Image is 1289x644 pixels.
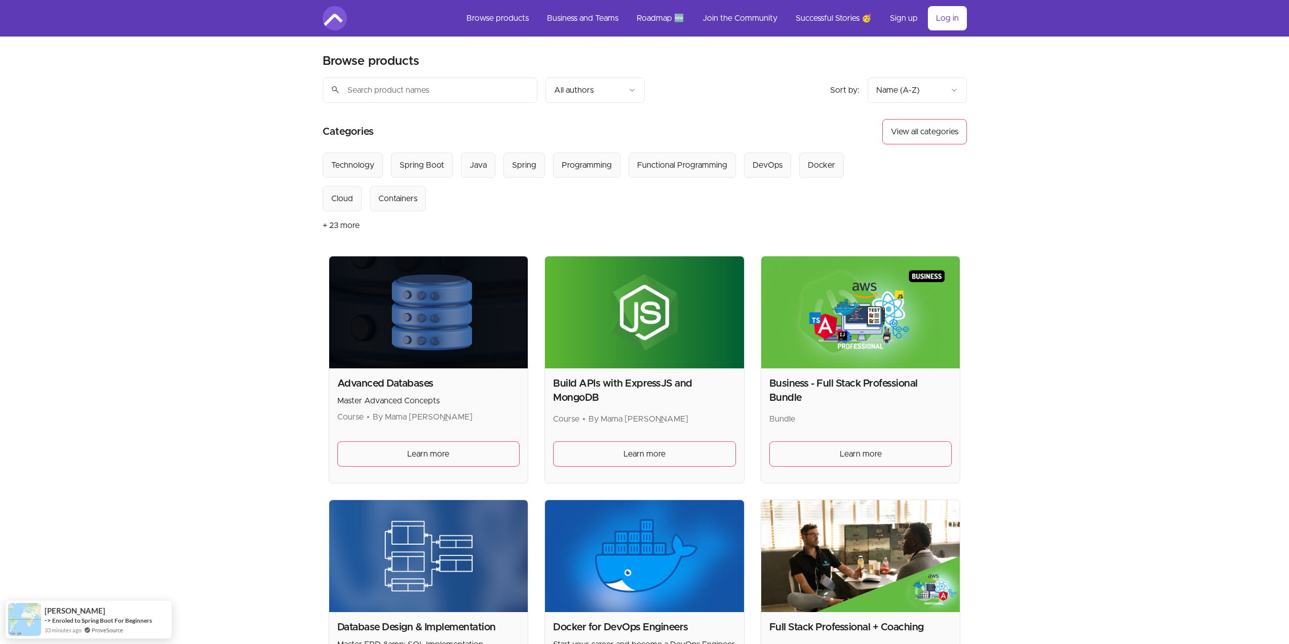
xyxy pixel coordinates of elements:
[400,159,444,171] div: Spring Boot
[553,415,579,423] span: Course
[637,159,727,171] div: Functional Programming
[753,159,783,171] div: DevOps
[761,500,960,612] img: Product image for Full Stack Professional + Coaching
[539,6,627,30] a: Business and Teams
[337,376,520,391] h2: Advanced Databases
[553,620,736,634] h2: Docker for DevOps Engineers
[882,119,967,144] button: View all categories
[562,159,612,171] div: Programming
[769,415,795,423] span: Bundle
[553,376,736,405] h2: Build APIs with ExpressJS and MongoDB
[769,376,952,405] h2: Business - Full Stack Professional Bundle
[545,78,645,103] button: Filter by author
[694,6,786,30] a: Join the Community
[407,448,449,460] span: Learn more
[840,448,882,460] span: Learn more
[323,119,374,144] h2: Categories
[329,256,528,368] img: Product image for Advanced Databases
[329,500,528,612] img: Product image for Database Design & Implementation
[589,415,688,423] span: By Mama [PERSON_NAME]
[323,211,360,240] button: + 23 more
[337,620,520,634] h2: Database Design & Implementation
[545,256,744,368] img: Product image for Build APIs with ExpressJS and MongoDB
[8,603,41,636] img: provesource social proof notification image
[331,193,353,205] div: Cloud
[788,6,880,30] a: Successful Stories 🥳
[882,6,926,30] a: Sign up
[331,159,374,171] div: Technology
[458,6,967,30] nav: Main
[45,626,82,634] span: 33 minutes ago
[45,607,105,615] span: [PERSON_NAME]
[52,616,152,625] a: Enroled to Spring Boot For Beginners
[769,441,952,467] a: Learn more
[928,6,967,30] a: Log in
[323,78,537,103] input: Search product names
[470,159,487,171] div: Java
[337,395,520,407] p: Master Advanced Concepts
[331,83,340,97] span: search
[545,500,744,612] img: Product image for Docker for DevOps Engineers
[830,86,860,94] span: Sort by:
[808,159,835,171] div: Docker
[629,6,692,30] a: Roadmap 🆕
[582,415,585,423] span: •
[92,626,123,634] a: ProveSource
[512,159,536,171] div: Spring
[378,193,417,205] div: Containers
[323,6,347,30] img: Amigoscode logo
[769,620,952,634] h2: Full Stack Professional + Coaching
[323,53,419,69] h2: Browse products
[337,413,364,421] span: Course
[868,78,967,103] button: Product sort options
[337,441,520,467] a: Learn more
[458,6,537,30] a: Browse products
[623,448,666,460] span: Learn more
[553,441,736,467] a: Learn more
[761,256,960,368] img: Product image for Business - Full Stack Professional Bundle
[45,616,51,624] span: ->
[373,413,473,421] span: By Mama [PERSON_NAME]
[367,413,370,421] span: •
